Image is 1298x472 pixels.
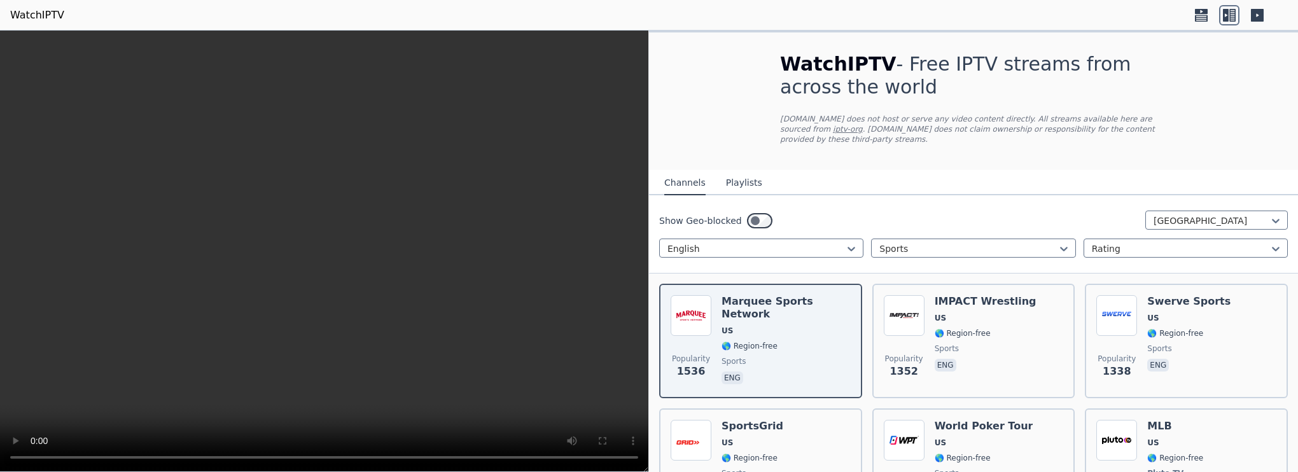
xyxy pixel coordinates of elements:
[780,53,1167,99] h1: - Free IPTV streams from across the world
[935,313,946,323] span: US
[935,328,991,338] span: 🌎 Region-free
[722,326,733,336] span: US
[722,341,778,351] span: 🌎 Region-free
[1147,453,1203,463] span: 🌎 Region-free
[1147,328,1203,338] span: 🌎 Region-free
[664,171,706,195] button: Channels
[884,420,925,461] img: World Poker Tour
[780,53,897,75] span: WatchIPTV
[1096,295,1137,336] img: Swerve Sports
[1147,313,1159,323] span: US
[671,295,711,336] img: Marquee Sports Network
[722,420,783,433] h6: SportsGrid
[935,438,946,448] span: US
[659,214,742,227] label: Show Geo-blocked
[672,354,710,364] span: Popularity
[722,438,733,448] span: US
[1147,359,1169,371] p: eng
[1147,438,1159,448] span: US
[935,420,1033,433] h6: World Poker Tour
[833,125,863,134] a: iptv-org
[884,295,925,336] img: IMPACT Wrestling
[1103,364,1131,379] span: 1338
[677,364,706,379] span: 1536
[671,420,711,461] img: SportsGrid
[935,295,1036,308] h6: IMPACT Wrestling
[1147,295,1231,308] h6: Swerve Sports
[726,171,762,195] button: Playlists
[935,359,956,371] p: eng
[1147,344,1171,354] span: sports
[935,453,991,463] span: 🌎 Region-free
[10,8,64,23] a: WatchIPTV
[890,364,918,379] span: 1352
[722,453,778,463] span: 🌎 Region-free
[1096,420,1137,461] img: MLB
[935,344,959,354] span: sports
[780,114,1167,144] p: [DOMAIN_NAME] does not host or serve any video content directly. All streams available here are s...
[885,354,923,364] span: Popularity
[1147,420,1203,433] h6: MLB
[1098,354,1136,364] span: Popularity
[722,356,746,366] span: sports
[722,371,743,384] p: eng
[722,295,851,321] h6: Marquee Sports Network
